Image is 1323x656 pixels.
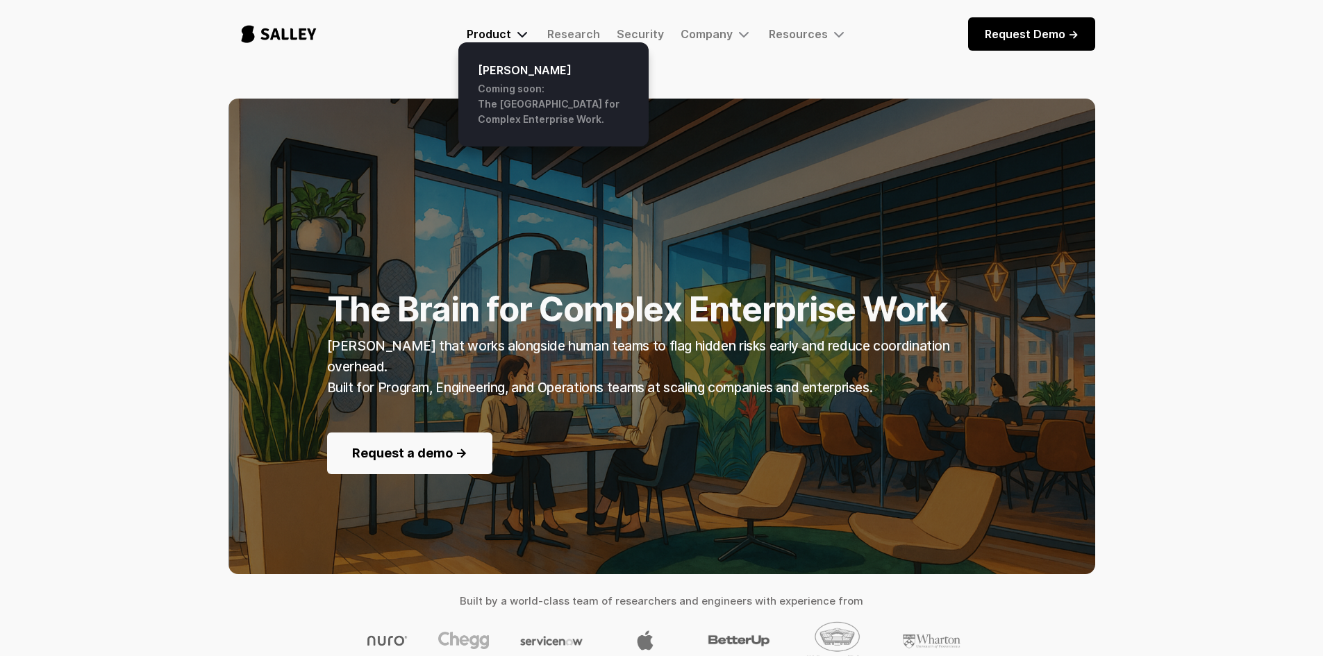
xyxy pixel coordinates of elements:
a: Security [617,27,664,41]
div: Company [681,26,752,42]
div: Product [467,26,531,42]
a: [PERSON_NAME]Coming soon:The [GEOGRAPHIC_DATA] for Complex Enterprise Work. [467,51,640,138]
h4: Built by a world-class team of researchers and engineers with experience from [228,591,1095,612]
a: Request a demo -> [327,432,492,474]
nav: Product [458,42,649,146]
div: Resources [769,26,847,42]
div: Company [681,27,733,41]
strong: [PERSON_NAME] that works alongside human teams to flag hidden risks early and reduce coordination... [327,338,950,396]
a: home [228,11,329,57]
div: Product [467,27,511,41]
a: Request Demo -> [968,17,1095,51]
a: Research [547,27,600,41]
strong: The Brain for Complex Enterprise Work [327,289,949,330]
div: Coming soon: The [GEOGRAPHIC_DATA] for Complex Enterprise Work. [478,81,629,127]
h6: [PERSON_NAME] [478,62,629,78]
div: Resources [769,27,828,41]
